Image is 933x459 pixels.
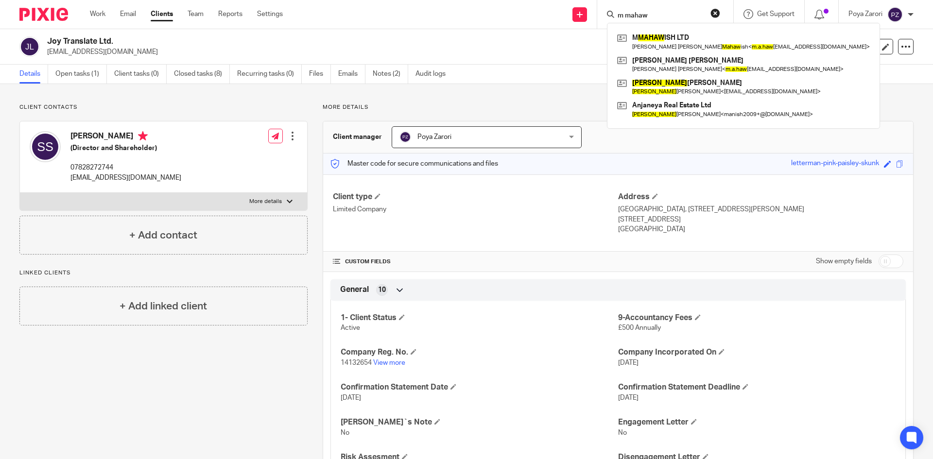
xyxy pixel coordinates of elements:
[791,158,879,170] div: letterman-pink-paisley-skunk
[618,192,903,202] h4: Address
[237,65,302,84] a: Recurring tasks (0)
[341,347,618,357] h4: Company Reg. No.
[19,36,40,57] img: svg%3E
[249,198,282,205] p: More details
[417,134,451,140] span: Poya Zarori
[309,65,331,84] a: Files
[848,9,882,19] p: Poya Zarori
[341,359,372,366] span: 14132654
[333,132,382,142] h3: Client manager
[710,8,720,18] button: Clear
[338,65,365,84] a: Emails
[257,9,283,19] a: Settings
[618,313,896,323] h4: 9-Accountancy Fees
[55,65,107,84] a: Open tasks (1)
[19,8,68,21] img: Pixie
[30,131,61,162] img: svg%3E
[90,9,105,19] a: Work
[617,12,704,20] input: Search
[618,429,627,436] span: No
[70,131,181,143] h4: [PERSON_NAME]
[151,9,173,19] a: Clients
[19,103,308,111] p: Client contacts
[340,285,369,295] span: General
[174,65,230,84] a: Closed tasks (8)
[138,131,148,141] i: Primary
[618,347,896,357] h4: Company Incorporated On
[618,215,903,224] p: [STREET_ADDRESS]
[618,359,639,366] span: [DATE]
[330,159,498,169] p: Master code for secure communications and files
[378,285,386,295] span: 10
[341,313,618,323] h4: 1- Client Status
[373,65,408,84] a: Notes (2)
[70,163,181,172] p: 07828272744
[47,36,635,47] h2: Joy Translate Ltd.
[114,65,167,84] a: Client tasks (0)
[19,269,308,277] p: Linked clients
[757,11,795,17] span: Get Support
[323,103,914,111] p: More details
[618,417,896,427] h4: Engagement Letter
[618,324,661,331] span: £500 Annually
[341,417,618,427] h4: [PERSON_NAME]`s Note
[341,324,360,331] span: Active
[120,299,207,314] h4: + Add linked client
[19,65,48,84] a: Details
[399,131,411,143] img: svg%3E
[333,204,618,214] p: Limited Company
[47,47,781,57] p: [EMAIL_ADDRESS][DOMAIN_NAME]
[816,256,872,266] label: Show empty fields
[70,173,181,183] p: [EMAIL_ADDRESS][DOMAIN_NAME]
[618,394,639,401] span: [DATE]
[618,224,903,234] p: [GEOGRAPHIC_DATA]
[618,204,903,214] p: [GEOGRAPHIC_DATA], [STREET_ADDRESS][PERSON_NAME]
[129,228,197,243] h4: + Add contact
[120,9,136,19] a: Email
[188,9,204,19] a: Team
[333,258,618,266] h4: CUSTOM FIELDS
[333,192,618,202] h4: Client type
[415,65,453,84] a: Audit logs
[618,382,896,392] h4: Confirmation Statement Deadline
[341,382,618,392] h4: Confirmation Statement Date
[70,143,181,153] h5: (Director and Shareholder)
[373,359,405,366] a: View more
[341,394,361,401] span: [DATE]
[887,7,903,22] img: svg%3E
[341,429,349,436] span: No
[218,9,242,19] a: Reports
